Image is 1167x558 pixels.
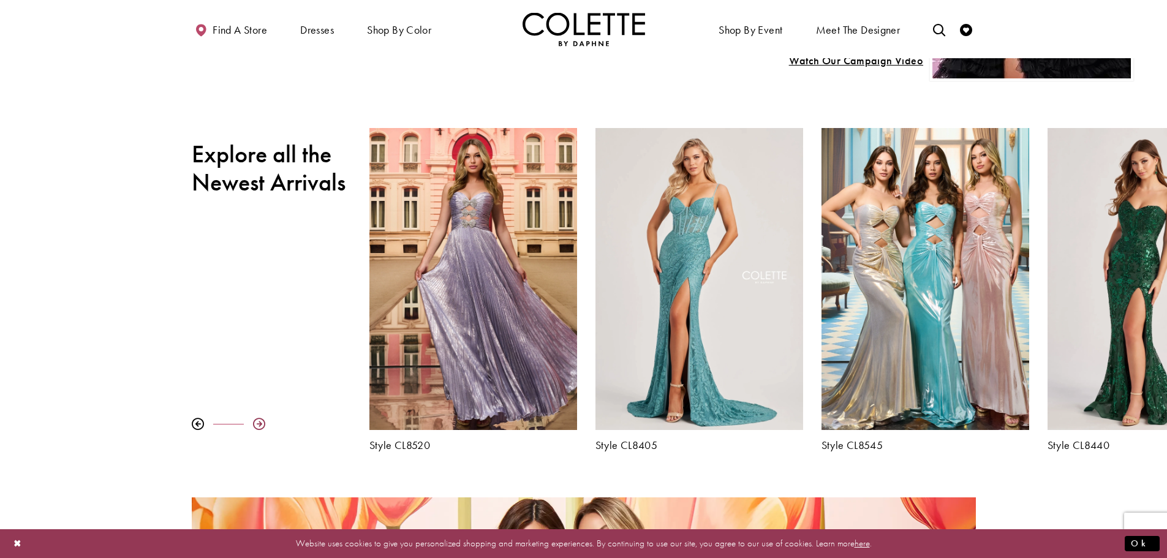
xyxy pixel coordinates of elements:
[586,119,812,461] div: Colette by Daphne Style No. CL8405
[360,119,586,461] div: Colette by Daphne Style No. CL8520
[821,439,1029,451] a: Style CL8545
[855,537,870,549] a: here
[7,533,28,554] button: Close Dialog
[192,12,270,46] a: Find a store
[367,24,431,36] span: Shop by color
[719,24,782,36] span: Shop By Event
[930,12,948,46] a: Toggle search
[213,24,267,36] span: Find a store
[369,128,577,430] a: Visit Colette by Daphne Style No. CL8520 Page
[813,12,904,46] a: Meet the designer
[816,24,901,36] span: Meet the designer
[1125,536,1160,551] button: Submit Dialog
[297,12,337,46] span: Dresses
[957,12,975,46] a: Check Wishlist
[812,119,1038,461] div: Colette by Daphne Style No. CL8545
[364,12,434,46] span: Shop by color
[192,140,351,197] h2: Explore all the Newest Arrivals
[788,55,923,67] span: Play Slide #15 Video
[523,12,645,46] img: Colette by Daphne
[595,439,803,451] a: Style CL8405
[595,128,803,430] a: Visit Colette by Daphne Style No. CL8405 Page
[300,24,334,36] span: Dresses
[523,12,645,46] a: Visit Home Page
[716,12,785,46] span: Shop By Event
[369,439,577,451] a: Style CL8520
[821,128,1029,430] a: Visit Colette by Daphne Style No. CL8545 Page
[88,535,1079,552] p: Website uses cookies to give you personalized shopping and marketing experiences. By continuing t...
